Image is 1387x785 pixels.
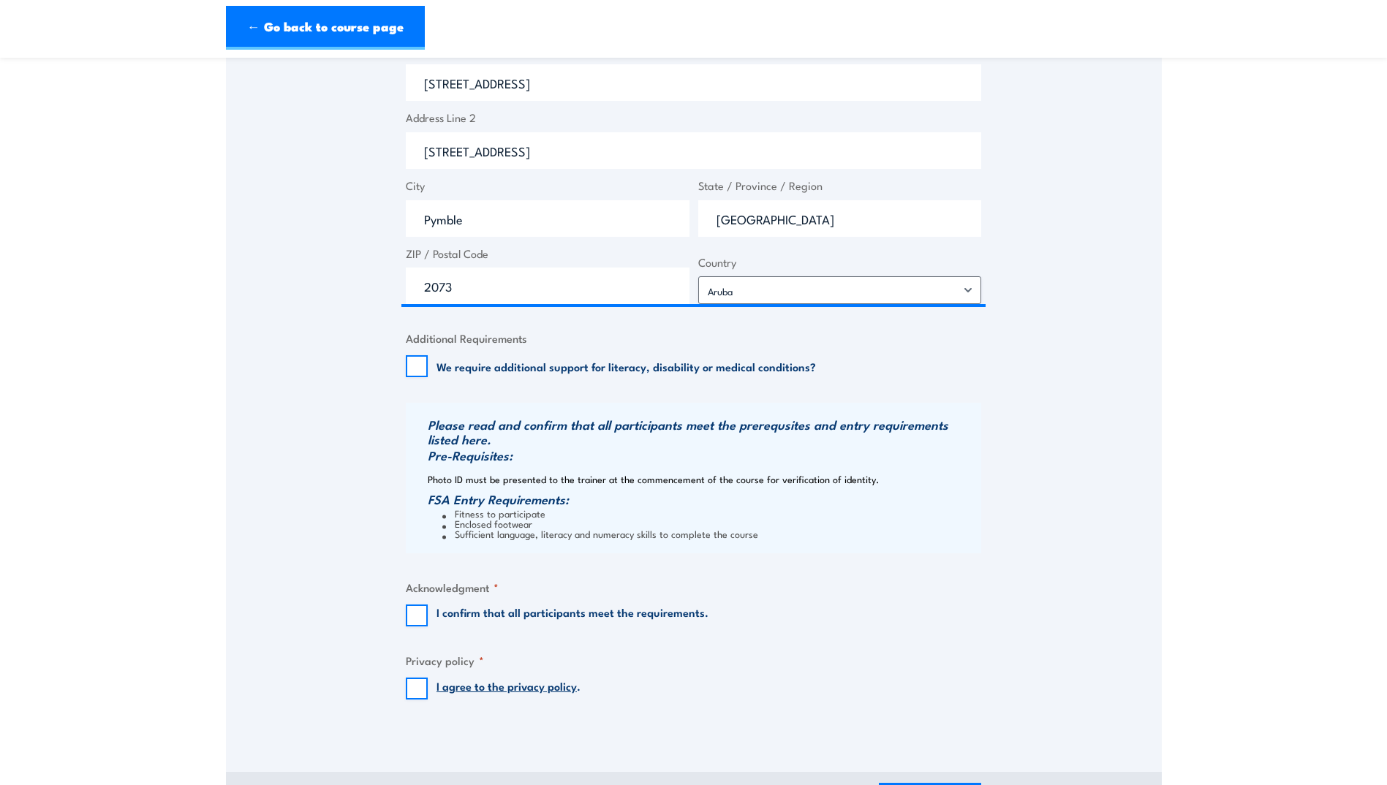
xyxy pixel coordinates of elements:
h3: Please read and confirm that all participants meet the prerequsites and entry requirements listed... [428,417,978,447]
h3: FSA Entry Requirements: [428,492,978,507]
h3: Pre-Requisites: [428,448,978,463]
legend: Privacy policy [406,652,484,669]
a: I agree to the privacy policy [436,678,577,694]
label: I confirm that all participants meet the requirements. [436,604,708,626]
legend: Additional Requirements [406,330,527,346]
label: ZIP / Postal Code [406,246,689,262]
label: . [436,678,581,699]
li: Sufficient language, literacy and numeracy skills to complete the course [442,528,978,539]
label: Address Line 2 [406,110,981,126]
input: Enter a location [406,64,981,101]
li: Enclosed footwear [442,518,978,528]
legend: Acknowledgment [406,579,499,596]
label: State / Province / Region [698,178,982,194]
label: Country [698,254,982,271]
a: ← Go back to course page [226,6,425,50]
label: We require additional support for literacy, disability or medical conditions? [436,359,816,373]
li: Fitness to participate [442,508,978,518]
label: City [406,178,689,194]
p: Photo ID must be presented to the trainer at the commencement of the course for verification of i... [428,474,978,485]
